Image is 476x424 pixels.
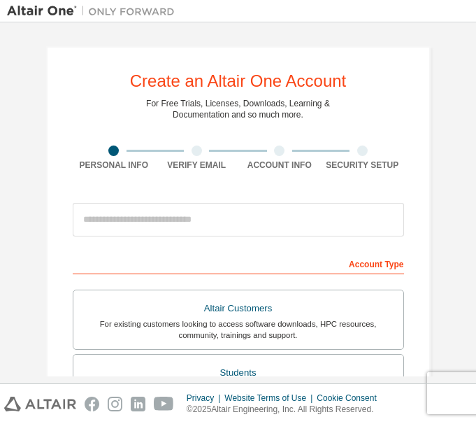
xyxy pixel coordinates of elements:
[108,397,122,411] img: instagram.svg
[187,404,385,416] p: © 2025 Altair Engineering, Inc. All Rights Reserved.
[130,73,347,90] div: Create an Altair One Account
[82,318,395,341] div: For existing customers looking to access software downloads, HPC resources, community, trainings ...
[187,393,224,404] div: Privacy
[154,397,174,411] img: youtube.svg
[73,252,404,274] div: Account Type
[85,397,99,411] img: facebook.svg
[321,160,404,171] div: Security Setup
[238,160,322,171] div: Account Info
[82,363,395,383] div: Students
[73,160,156,171] div: Personal Info
[4,397,76,411] img: altair_logo.svg
[82,299,395,318] div: Altair Customers
[224,393,317,404] div: Website Terms of Use
[146,98,330,120] div: For Free Trials, Licenses, Downloads, Learning & Documentation and so much more.
[7,4,182,18] img: Altair One
[155,160,238,171] div: Verify Email
[131,397,145,411] img: linkedin.svg
[317,393,384,404] div: Cookie Consent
